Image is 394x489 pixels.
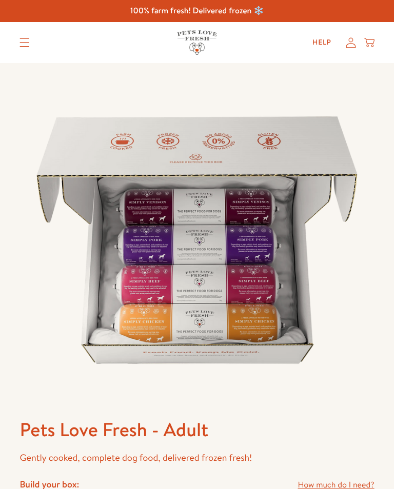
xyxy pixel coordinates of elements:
p: Gently cooked, complete dog food, delivered frozen fresh! [19,450,374,466]
img: Pets Love Fresh - Adult [19,63,374,417]
a: Help [304,32,340,53]
summary: Translation missing: en.sections.header.menu [11,30,38,55]
img: Pets Love Fresh [177,30,217,54]
h1: Pets Love Fresh - Adult [19,417,374,442]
